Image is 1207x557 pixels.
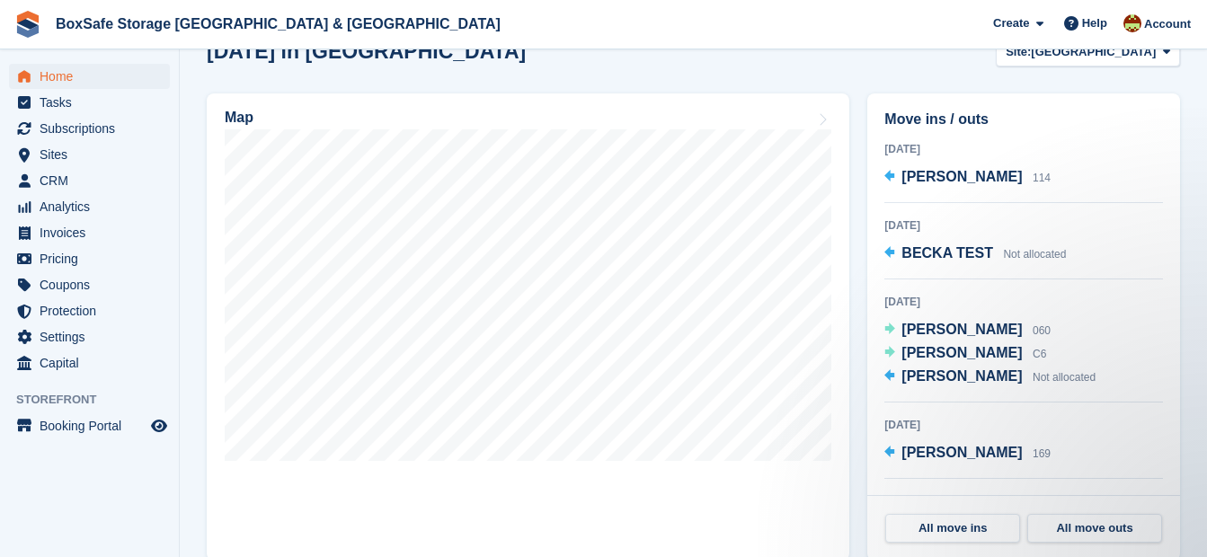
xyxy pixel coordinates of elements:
[884,319,1051,342] a: [PERSON_NAME] 060
[884,417,1163,433] div: [DATE]
[9,142,170,167] a: menu
[1027,514,1162,543] a: All move outs
[1033,371,1096,384] span: Not allocated
[225,110,253,126] h2: Map
[207,40,526,64] h2: [DATE] in [GEOGRAPHIC_DATA]
[901,368,1022,384] span: [PERSON_NAME]
[9,324,170,349] a: menu
[14,11,41,38] img: stora-icon-8386f47178a22dfd0bd8f6a31ec36ba5ce8667c1dd55bd0f319d3a0aa187defe.svg
[1003,248,1066,261] span: Not allocated
[996,37,1180,66] button: Site: [GEOGRAPHIC_DATA]
[9,194,170,219] a: menu
[40,246,147,271] span: Pricing
[884,366,1096,389] a: [PERSON_NAME] Not allocated
[40,194,147,219] span: Analytics
[40,64,147,89] span: Home
[884,493,1163,509] div: [DATE]
[40,350,147,376] span: Capital
[9,350,170,376] a: menu
[884,342,1046,366] a: [PERSON_NAME] C6
[9,246,170,271] a: menu
[9,272,170,297] a: menu
[884,166,1051,190] a: [PERSON_NAME] 114
[1082,14,1107,32] span: Help
[901,169,1022,184] span: [PERSON_NAME]
[9,413,170,438] a: menu
[901,245,993,261] span: BECKA TEST
[901,445,1022,460] span: [PERSON_NAME]
[40,272,147,297] span: Coupons
[884,141,1163,157] div: [DATE]
[884,243,1066,266] a: BECKA TEST Not allocated
[49,9,508,39] a: BoxSafe Storage [GEOGRAPHIC_DATA] & [GEOGRAPHIC_DATA]
[40,142,147,167] span: Sites
[40,324,147,349] span: Settings
[9,90,170,115] a: menu
[884,294,1163,310] div: [DATE]
[1033,348,1046,360] span: C6
[884,442,1051,465] a: [PERSON_NAME] 169
[16,391,179,409] span: Storefront
[40,90,147,115] span: Tasks
[885,514,1020,543] a: All move ins
[884,217,1163,234] div: [DATE]
[40,220,147,245] span: Invoices
[884,109,1163,130] h2: Move ins / outs
[9,168,170,193] a: menu
[9,64,170,89] a: menu
[1031,43,1156,61] span: [GEOGRAPHIC_DATA]
[993,14,1029,32] span: Create
[1144,15,1191,33] span: Account
[40,413,147,438] span: Booking Portal
[901,345,1022,360] span: [PERSON_NAME]
[1033,172,1051,184] span: 114
[1033,447,1051,460] span: 169
[1123,14,1141,32] img: Kim
[1006,43,1031,61] span: Site:
[40,168,147,193] span: CRM
[1033,324,1051,337] span: 060
[40,116,147,141] span: Subscriptions
[901,322,1022,337] span: [PERSON_NAME]
[148,415,170,437] a: Preview store
[9,220,170,245] a: menu
[40,298,147,323] span: Protection
[9,116,170,141] a: menu
[9,298,170,323] a: menu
